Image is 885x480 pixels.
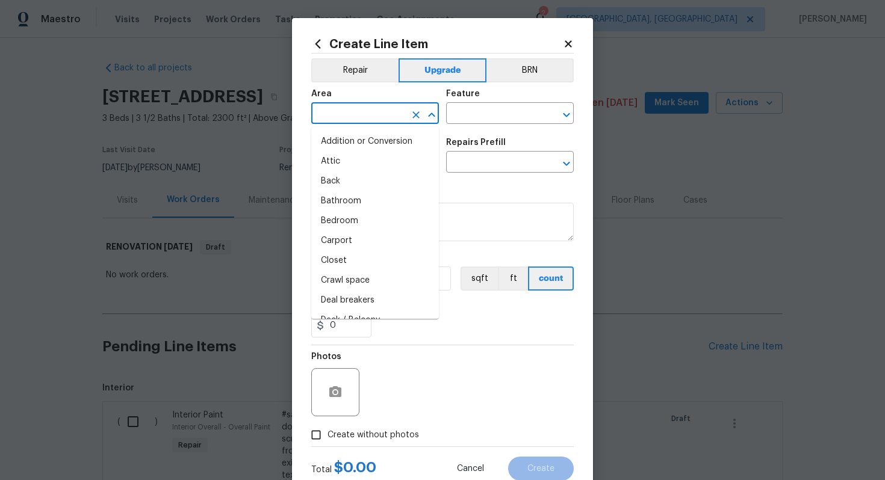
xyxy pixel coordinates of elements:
[408,106,424,123] button: Clear
[558,155,575,172] button: Open
[527,464,554,473] span: Create
[311,58,399,82] button: Repair
[461,266,498,291] button: sqft
[457,464,484,473] span: Cancel
[486,58,574,82] button: BRN
[423,106,440,123] button: Close
[311,211,439,231] li: Bedroom
[311,352,341,361] h5: Photos
[334,460,376,475] span: $ 0.00
[311,37,563,51] h2: Create Line Item
[311,310,439,330] li: Deck / Balcony
[328,429,419,442] span: Create without photos
[446,90,480,98] h5: Feature
[311,152,439,171] li: Attic
[311,191,439,211] li: Bathroom
[311,251,439,271] li: Closet
[311,171,439,191] li: Back
[311,90,332,98] h5: Area
[498,266,528,291] button: ft
[399,58,487,82] button: Upgrade
[311,291,439,310] li: Deal breakers
[311,461,376,476] div: Total
[446,138,506,147] h5: Repairs Prefill
[311,271,439,291] li: Crawl space
[311,231,439,251] li: Carport
[311,132,439,152] li: Addition or Conversion
[558,106,575,123] button: Open
[528,266,574,291] button: count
